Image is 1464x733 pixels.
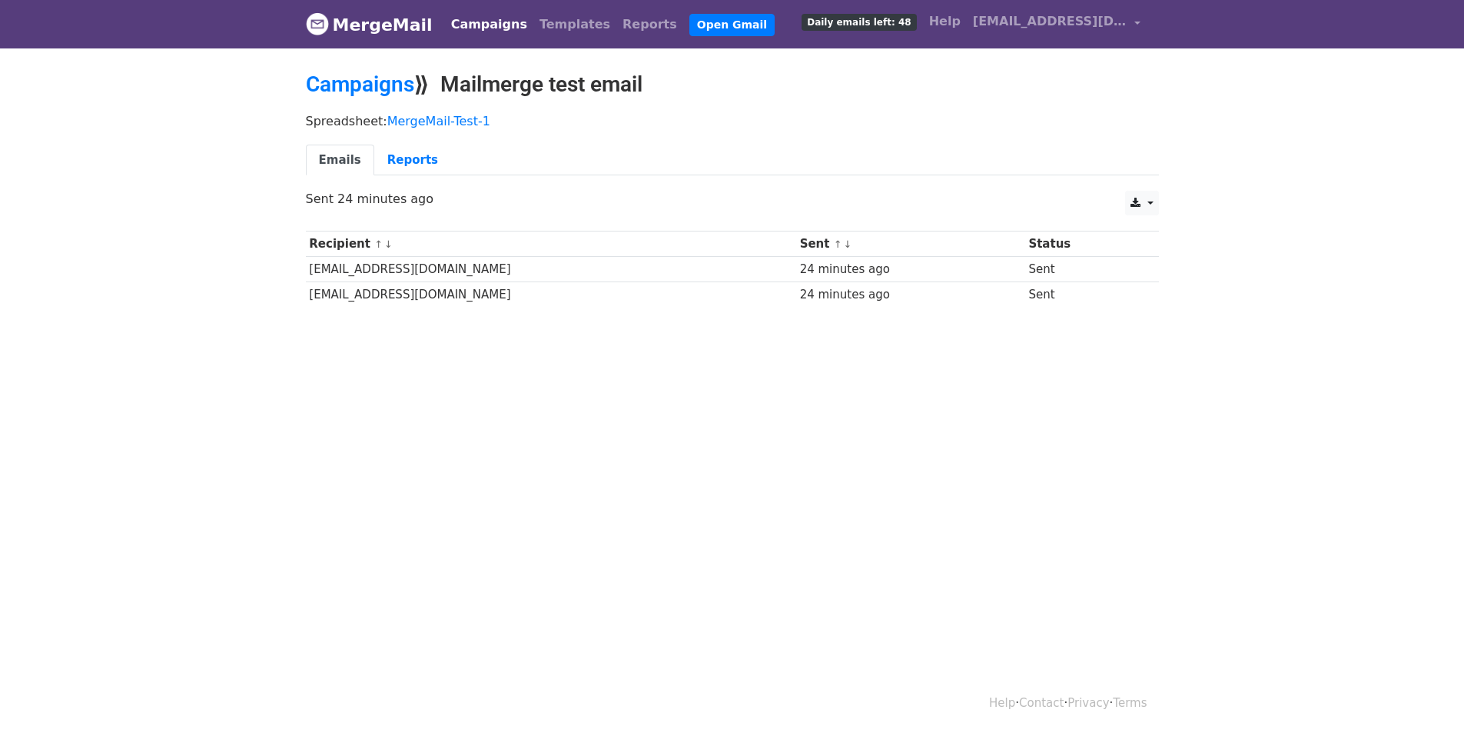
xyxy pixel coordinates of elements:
a: Terms [1113,696,1147,710]
span: Daily emails left: 48 [802,14,916,31]
td: Sent [1025,282,1141,308]
a: ↓ [843,238,852,250]
a: Open Gmail [689,14,775,36]
th: Recipient [306,232,796,257]
a: ↑ [834,238,842,250]
a: Emails [306,145,374,176]
a: Templates [533,9,616,40]
span: [EMAIL_ADDRESS][DOMAIN_NAME] [973,12,1127,31]
td: [EMAIL_ADDRESS][DOMAIN_NAME] [306,257,796,282]
a: MergeMail-Test-1 [387,114,490,128]
a: Campaigns [306,72,414,97]
p: Spreadsheet: [306,113,1159,129]
a: Help [989,696,1015,710]
a: Daily emails left: 48 [795,6,922,37]
a: Privacy [1067,696,1109,710]
img: MergeMail logo [306,12,329,35]
div: 24 minutes ago [800,261,1021,278]
td: Sent [1025,257,1141,282]
th: Status [1025,232,1141,257]
a: Contact [1019,696,1064,710]
a: [EMAIL_ADDRESS][DOMAIN_NAME] [967,6,1147,42]
a: Reports [374,145,451,176]
a: ↓ [384,238,393,250]
a: ↑ [374,238,383,250]
p: Sent 24 minutes ago [306,191,1159,207]
h2: ⟫ Mailmerge test email [306,72,1159,98]
a: Help [923,6,967,37]
th: Sent [796,232,1025,257]
a: MergeMail [306,8,433,41]
a: Campaigns [445,9,533,40]
td: [EMAIL_ADDRESS][DOMAIN_NAME] [306,282,796,308]
a: Reports [616,9,683,40]
div: 24 minutes ago [800,286,1021,304]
